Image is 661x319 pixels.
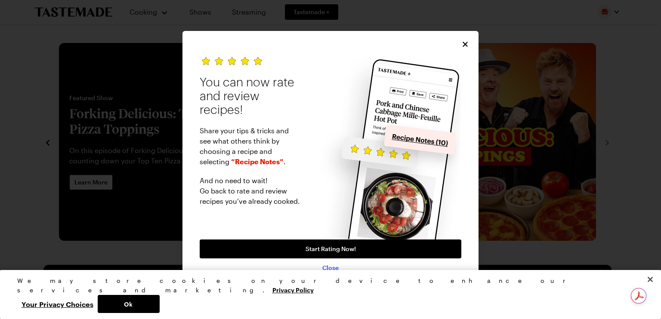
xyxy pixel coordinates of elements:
[17,295,98,313] button: Your Privacy Choices
[200,175,301,206] p: And no need to wait! Go back to rate and review recipes you’ve already cooked.
[641,270,660,289] button: Close
[200,76,301,117] h2: You can now rate and review recipes!
[17,276,637,295] div: We may store cookies on your device to enhance our services and marketing.
[306,245,356,253] span: Start Rating Now!
[322,264,339,272] button: Close
[98,295,160,313] button: Ok
[200,126,301,167] p: Share your tips & tricks and see what others think by choosing a recipe and selecting .
[231,157,284,166] span: “Recipe Notes”
[460,40,470,49] button: Close
[200,239,461,258] a: Start Rating Now!
[272,285,314,294] a: More information about your privacy, opens in a new tab
[17,276,637,313] div: Privacy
